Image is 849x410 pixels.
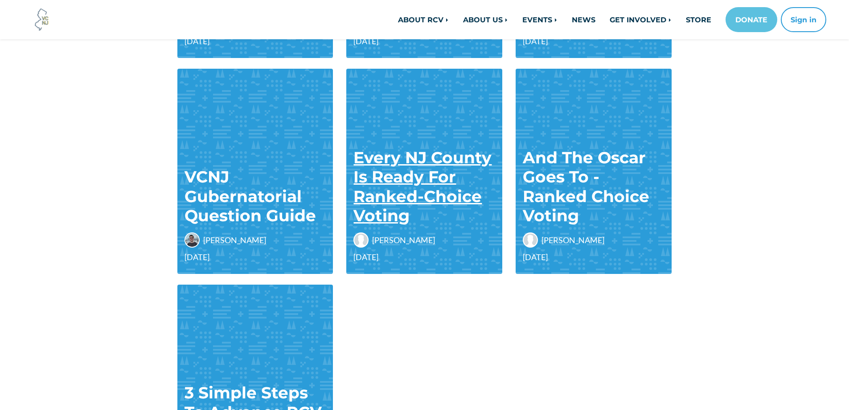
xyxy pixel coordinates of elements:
[541,234,604,246] span: [PERSON_NAME]
[523,35,664,47] span: [DATE]
[726,7,777,32] a: DONATE
[353,232,369,248] img: Chris Gray
[30,8,54,32] img: Voter Choice NJ
[456,11,515,29] a: ABOUT US
[523,232,538,248] img: Ashiyana Ahamed
[353,148,492,225] a: Every NJ County Is Ready For Ranked-Choice Voting
[185,35,326,47] span: [DATE]
[515,11,565,29] a: EVENTS
[353,35,495,47] span: [DATE]
[391,11,456,29] a: ABOUT RCV
[234,7,826,32] nav: Main navigation
[353,251,495,263] span: [DATE]
[185,167,316,225] a: VCNJ Gubernatorial Question Guide
[185,232,200,248] img: John Cunningham
[523,148,649,225] a: And The Oscar Goes To - Ranked Choice Voting
[603,11,679,29] a: GET INVOLVED
[185,251,326,263] span: [DATE]
[679,11,718,29] a: STORE
[372,234,435,246] span: [PERSON_NAME]
[203,234,266,246] span: [PERSON_NAME]
[565,11,603,29] a: NEWS
[523,251,664,263] span: [DATE]
[781,7,826,32] button: Sign in or sign up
